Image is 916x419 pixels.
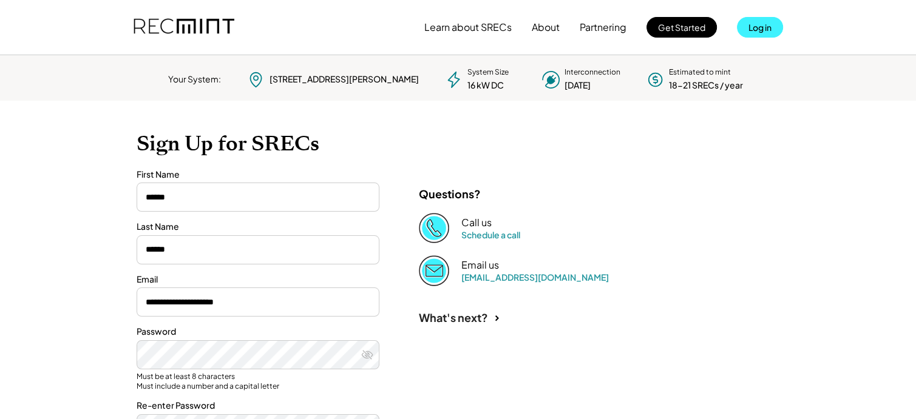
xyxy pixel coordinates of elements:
[137,273,379,286] div: Email
[137,326,379,338] div: Password
[565,79,591,92] div: [DATE]
[467,79,504,92] div: 16 kW DC
[137,221,379,233] div: Last Name
[461,272,609,283] a: [EMAIL_ADDRESS][DOMAIN_NAME]
[168,73,221,85] div: Your System:
[419,187,481,201] div: Questions?
[137,169,379,181] div: First Name
[565,67,620,78] div: Interconnection
[270,73,419,85] div: [STREET_ADDRESS][PERSON_NAME]
[461,229,520,240] a: Schedule a call
[669,67,731,78] div: Estimated to mint
[419,310,488,324] div: What's next?
[137,372,379,391] div: Must be at least 8 characters Must include a number and a capital letter
[669,79,743,92] div: 18-21 SRECs / year
[137,131,780,156] h1: Sign Up for SRECs
[461,216,492,229] div: Call us
[580,15,626,39] button: Partnering
[646,17,717,38] button: Get Started
[461,259,499,272] div: Email us
[467,67,509,78] div: System Size
[424,15,512,39] button: Learn about SRECs
[137,400,379,412] div: Re-enter Password
[419,213,449,243] img: Phone%20copy%403x.png
[134,7,234,48] img: recmint-logotype%403x.png
[532,15,560,39] button: About
[419,255,449,286] img: Email%202%403x.png
[737,17,783,38] button: Log in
